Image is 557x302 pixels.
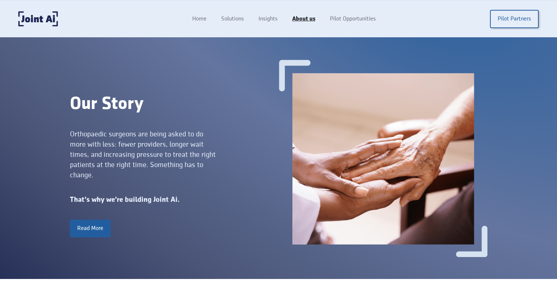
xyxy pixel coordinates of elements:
div: Our Story [70,94,279,114]
a: Pilot Opportunities [323,12,383,26]
a: Solutions [214,12,251,26]
a: Read More [70,220,111,237]
a: home [18,11,58,26]
a: Home [185,12,214,26]
a: Insights [251,12,285,26]
div: That’s why we’re building Joint Ai. [70,195,279,205]
div: Orthopaedic surgeons are being asked to do more with less: fewer providers, longer wait times, an... [70,129,216,180]
a: Pilot Partners [490,10,539,28]
a: About us [285,12,323,26]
